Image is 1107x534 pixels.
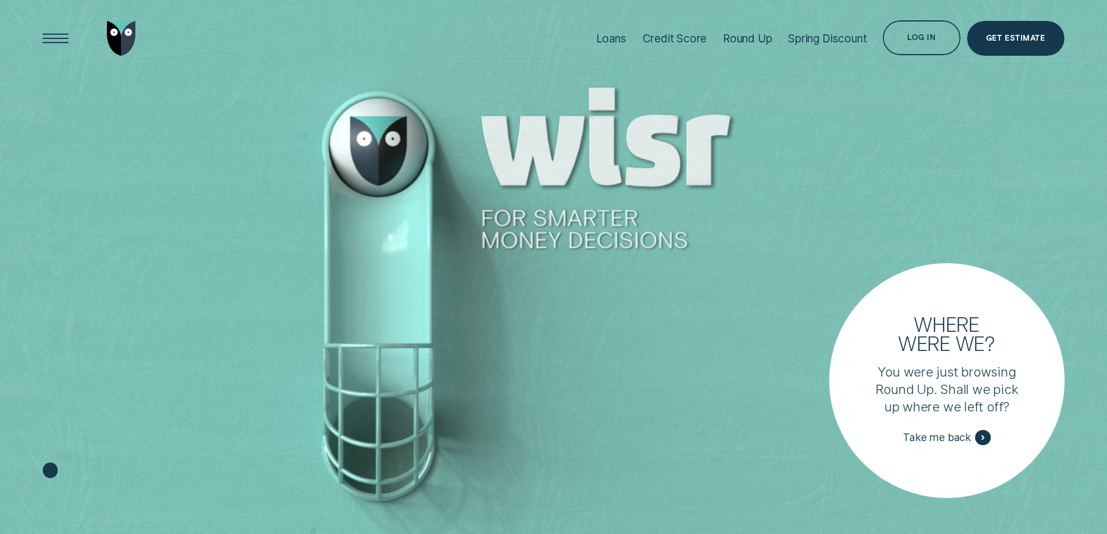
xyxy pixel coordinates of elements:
a: Where were we?You were just browsing Round Up. Shall we pick up where we left off?Take me back [829,263,1064,498]
p: You were just browsing Round Up. Shall we pick up where we left off? [869,363,1024,415]
a: Get Estimate [967,21,1065,56]
span: Take me back [903,431,971,444]
img: Wisr [107,21,136,56]
button: Log in [883,20,960,55]
div: Round Up [723,32,772,45]
h3: Where were we? [890,314,1004,353]
button: Open Menu [38,21,73,56]
div: Loans [596,32,626,45]
div: Spring Discount [788,32,866,45]
div: Credit Score [643,32,707,45]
